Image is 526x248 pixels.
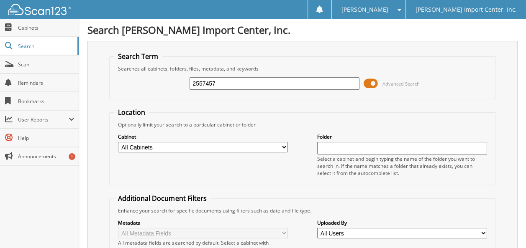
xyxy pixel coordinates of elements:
[317,155,487,177] div: Select a cabinet and begin typing the name of the folder you want to search in. If the name match...
[415,7,516,12] span: [PERSON_NAME] Import Center, Inc.
[18,24,74,31] span: Cabinets
[118,219,288,226] label: Metadata
[114,207,491,214] div: Enhance your search for specific documents using filters such as date and file type.
[114,194,210,203] legend: Additional Document Filters
[69,153,75,160] div: 1
[87,23,518,37] h1: Search [PERSON_NAME] Import Center, Inc.
[114,121,491,128] div: Optionally limit your search to a particular cabinet or folder
[18,61,74,68] span: Scan
[118,133,288,140] label: Cabinet
[341,7,388,12] span: [PERSON_NAME]
[18,134,74,142] span: Help
[18,98,74,105] span: Bookmarks
[114,65,491,72] div: Searches all cabinets, folders, files, metadata, and keywords
[18,43,73,50] span: Search
[317,133,487,140] label: Folder
[114,52,162,61] legend: Search Term
[317,219,487,226] label: Uploaded By
[114,108,149,117] legend: Location
[8,4,71,15] img: scan123-logo-white.svg
[18,116,69,123] span: User Reports
[18,79,74,86] span: Reminders
[18,153,74,160] span: Announcements
[382,81,420,87] span: Advanced Search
